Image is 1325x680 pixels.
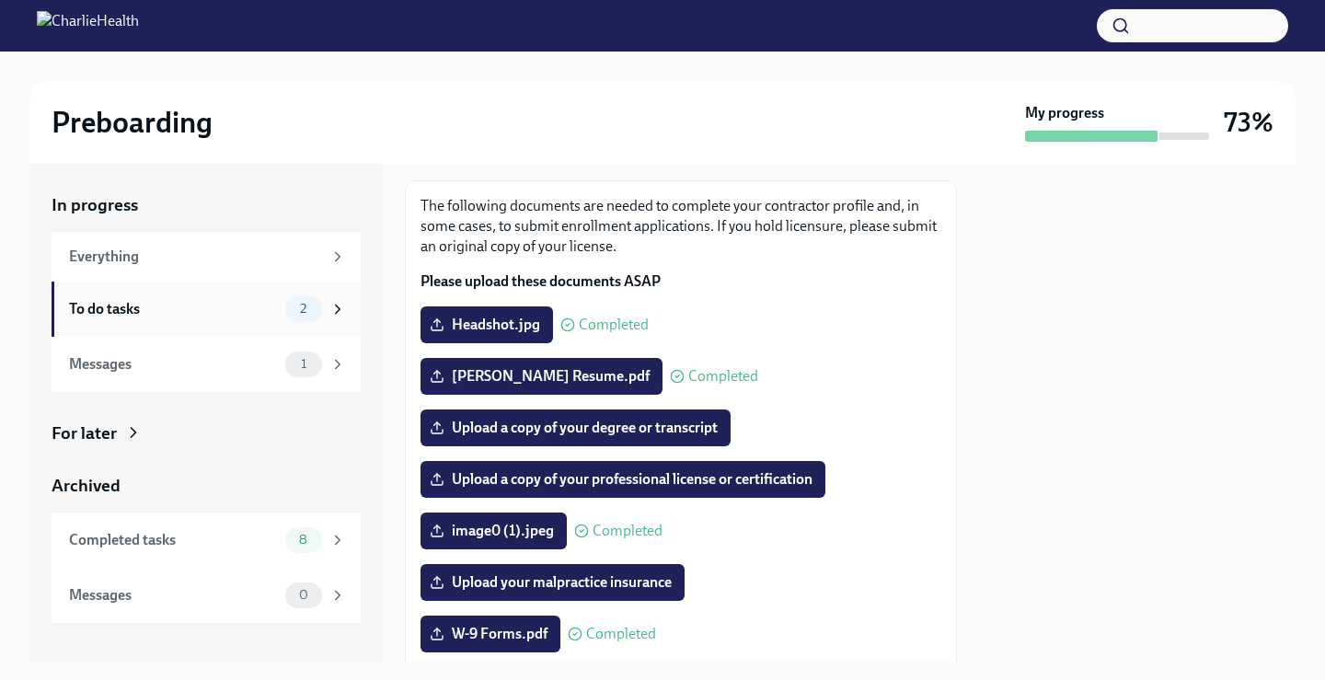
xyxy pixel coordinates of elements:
span: W-9 Forms.pdf [433,625,547,643]
div: Completed tasks [69,530,278,550]
a: In progress [52,193,361,217]
span: image0 (1).jpeg [433,522,554,540]
span: 0 [288,588,319,602]
span: Completed [586,627,656,641]
span: [PERSON_NAME] Resume.pdf [433,367,650,386]
img: CharlieHealth [37,11,139,40]
span: 2 [289,302,317,316]
label: Headshot.jpg [421,306,553,343]
label: Upload a copy of your degree or transcript [421,409,731,446]
div: Messages [69,354,278,375]
span: Completed [579,317,649,332]
label: image0 (1).jpeg [421,513,567,549]
label: Upload a copy of your professional license or certification [421,461,825,498]
a: Messages0 [52,568,361,623]
h3: 73% [1224,106,1273,139]
div: To do tasks [69,299,278,319]
p: The following documents are needed to complete your contractor profile and, in some cases, to sub... [421,196,941,257]
span: Upload a copy of your professional license or certification [433,470,812,489]
div: Everything [69,247,322,267]
a: Completed tasks8 [52,513,361,568]
strong: My progress [1025,103,1104,123]
a: To do tasks2 [52,282,361,337]
h2: Preboarding [52,104,213,141]
div: Messages [69,585,278,605]
a: Messages1 [52,337,361,392]
span: 1 [290,357,317,371]
a: Everything [52,232,361,282]
a: For later [52,421,361,445]
span: 8 [288,533,318,547]
a: Archived [52,474,361,498]
span: Completed [593,524,662,538]
span: Upload a copy of your degree or transcript [433,419,718,437]
div: For later [52,421,117,445]
label: W-9 Forms.pdf [421,616,560,652]
span: Completed [688,369,758,384]
span: Upload your malpractice insurance [433,573,672,592]
label: [PERSON_NAME] Resume.pdf [421,358,662,395]
strong: Please upload these documents ASAP [421,272,661,290]
span: Headshot.jpg [433,316,540,334]
label: Upload your malpractice insurance [421,564,685,601]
